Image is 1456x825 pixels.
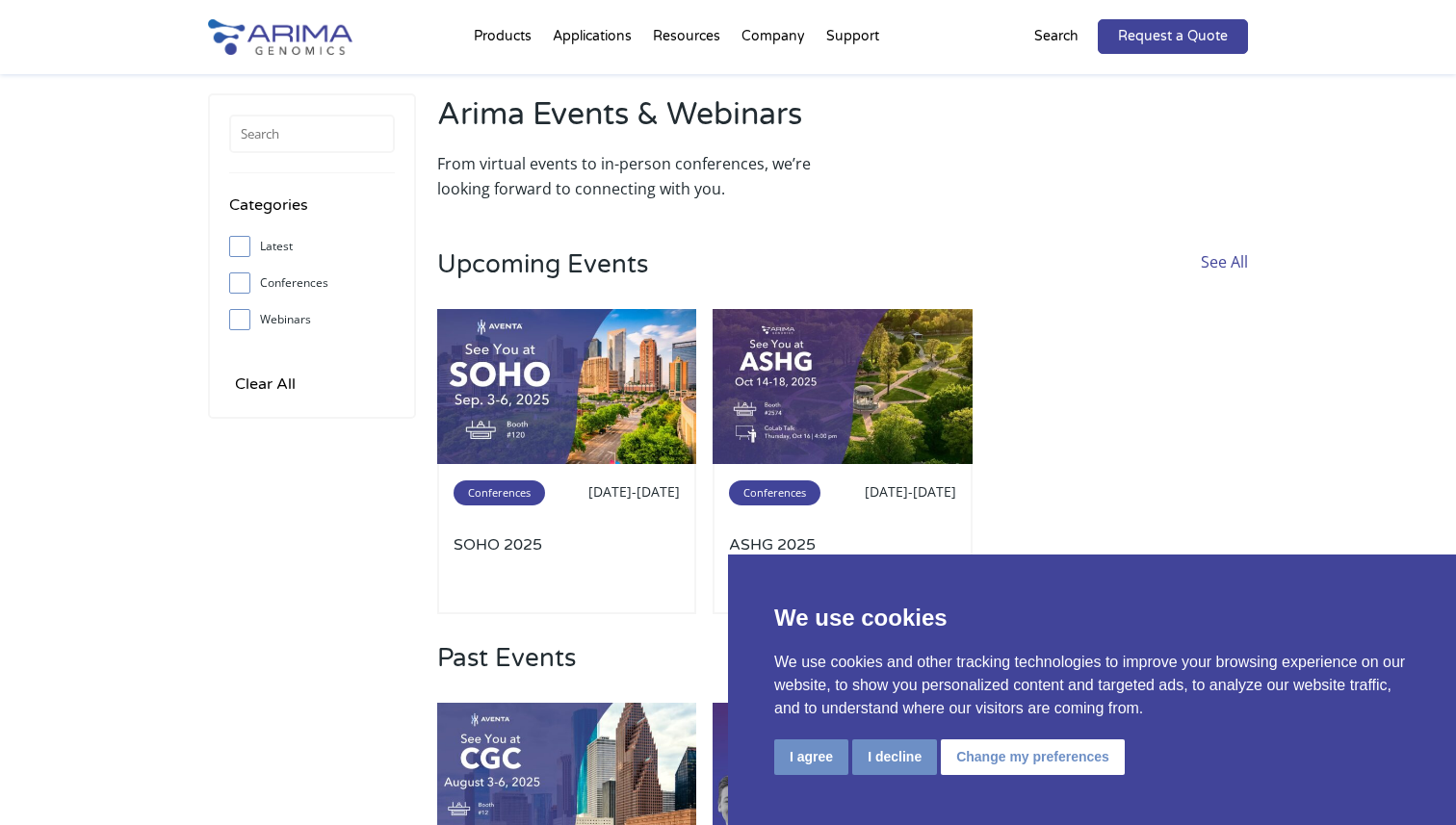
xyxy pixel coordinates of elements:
img: ashg-2025-500x300.jpg [713,309,973,465]
button: Change my preferences [941,739,1125,775]
p: Search [1034,24,1079,49]
span: Conferences [729,480,820,505]
span: [DATE]-[DATE] [588,482,680,501]
img: Arima-Genomics-logo [208,19,352,55]
label: Latest [229,232,395,261]
button: I agree [774,739,848,775]
label: Conferences [229,269,395,297]
label: Webinars [229,305,395,334]
h3: Upcoming Events [437,249,648,309]
a: ASHG 2025 [729,534,956,598]
p: From virtual events to in-person conferences, we’re looking forward to connecting with you. [437,151,833,201]
p: We use cookies and other tracking technologies to improve your browsing experience on our website... [774,651,1410,720]
a: See All [1201,249,1248,309]
a: Request a Quote [1098,19,1248,54]
span: [DATE]-[DATE] [865,482,956,501]
a: SOHO 2025 [454,534,681,598]
p: We use cookies [774,601,1410,635]
h4: Categories [229,193,395,232]
h2: Arima Events & Webinars [437,93,833,151]
span: Conferences [454,480,545,505]
img: SOHO-2025-500x300.jpg [437,309,697,465]
h3: Past Events [437,643,576,703]
input: Clear All [229,371,301,398]
button: I decline [852,739,937,775]
input: Search [229,115,395,153]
